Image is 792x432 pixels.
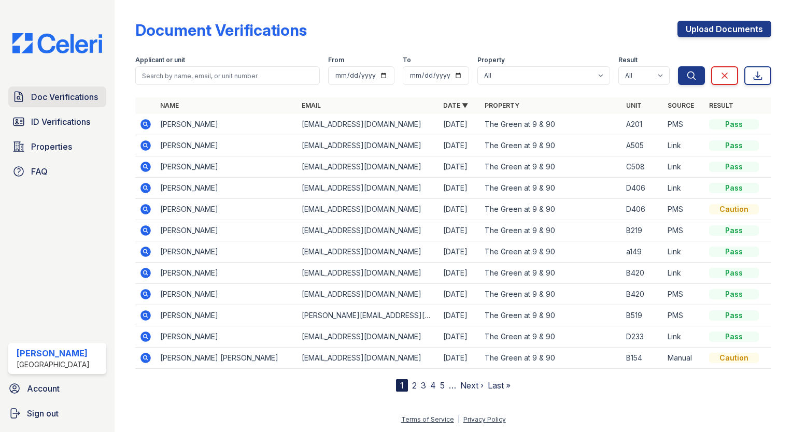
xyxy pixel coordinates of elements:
a: Property [485,102,519,109]
a: Result [709,102,733,109]
td: PMS [663,284,705,305]
td: [PERSON_NAME] [156,199,298,220]
div: Pass [709,310,759,321]
div: Caution [709,204,759,214]
td: [PERSON_NAME] [156,241,298,263]
td: The Green at 9 & 90 [480,220,622,241]
span: FAQ [31,165,48,178]
a: Sign out [4,403,110,424]
a: 3 [421,380,426,391]
td: [EMAIL_ADDRESS][DOMAIN_NAME] [298,263,439,284]
a: Account [4,378,110,399]
input: Search by name, email, or unit number [135,66,320,85]
td: Link [663,178,705,199]
td: The Green at 9 & 90 [480,305,622,326]
td: The Green at 9 & 90 [480,241,622,263]
td: [PERSON_NAME] [156,135,298,156]
span: … [449,379,456,392]
div: Pass [709,268,759,278]
td: B420 [622,284,663,305]
td: [PERSON_NAME] [156,305,298,326]
td: [PERSON_NAME] [156,156,298,178]
td: PMS [663,114,705,135]
td: C508 [622,156,663,178]
a: Source [668,102,694,109]
td: The Green at 9 & 90 [480,326,622,348]
div: Pass [709,332,759,342]
td: Link [663,241,705,263]
a: 2 [412,380,417,391]
td: [EMAIL_ADDRESS][DOMAIN_NAME] [298,241,439,263]
td: [EMAIL_ADDRESS][DOMAIN_NAME] [298,220,439,241]
a: Unit [626,102,642,109]
a: Privacy Policy [463,415,506,423]
td: Link [663,156,705,178]
td: The Green at 9 & 90 [480,284,622,305]
td: [EMAIL_ADDRESS][DOMAIN_NAME] [298,114,439,135]
td: [EMAIL_ADDRESS][DOMAIN_NAME] [298,348,439,369]
span: Account [27,382,60,395]
td: B219 [622,220,663,241]
td: Manual [663,348,705,369]
td: [DATE] [439,114,480,135]
div: [GEOGRAPHIC_DATA] [17,359,90,370]
td: [DATE] [439,220,480,241]
td: [PERSON_NAME] [156,220,298,241]
td: The Green at 9 & 90 [480,263,622,284]
td: B420 [622,263,663,284]
td: D406 [622,178,663,199]
td: [PERSON_NAME][EMAIL_ADDRESS][DOMAIN_NAME] [298,305,439,326]
td: [PERSON_NAME] [PERSON_NAME] [156,348,298,369]
div: Document Verifications [135,21,307,39]
img: CE_Logo_Blue-a8612792a0a2168367f1c8372b55b34899dd931a85d93a1a3d3e32e68fde9ad4.png [4,33,110,53]
td: [DATE] [439,263,480,284]
div: Caution [709,353,759,363]
td: [DATE] [439,135,480,156]
td: PMS [663,199,705,220]
a: Doc Verifications [8,87,106,107]
label: From [328,56,344,64]
td: The Green at 9 & 90 [480,135,622,156]
a: Email [302,102,321,109]
td: D406 [622,199,663,220]
label: Result [618,56,638,64]
td: [EMAIL_ADDRESS][DOMAIN_NAME] [298,284,439,305]
td: PMS [663,220,705,241]
td: [EMAIL_ADDRESS][DOMAIN_NAME] [298,135,439,156]
a: Next › [460,380,484,391]
td: The Green at 9 & 90 [480,178,622,199]
td: B154 [622,348,663,369]
a: ID Verifications [8,111,106,132]
td: The Green at 9 & 90 [480,348,622,369]
label: Applicant or unit [135,56,185,64]
a: Terms of Service [401,415,454,423]
label: To [403,56,411,64]
td: [DATE] [439,326,480,348]
td: [EMAIL_ADDRESS][DOMAIN_NAME] [298,326,439,348]
td: D233 [622,326,663,348]
td: [PERSON_NAME] [156,284,298,305]
td: The Green at 9 & 90 [480,114,622,135]
div: Pass [709,289,759,299]
a: Upload Documents [677,21,771,37]
a: 5 [440,380,445,391]
label: Property [477,56,505,64]
a: Date ▼ [443,102,468,109]
td: [EMAIL_ADDRESS][DOMAIN_NAME] [298,178,439,199]
td: [DATE] [439,241,480,263]
td: [EMAIL_ADDRESS][DOMAIN_NAME] [298,199,439,220]
td: The Green at 9 & 90 [480,156,622,178]
div: | [458,415,460,423]
span: Doc Verifications [31,91,98,103]
span: Sign out [27,407,59,420]
a: 4 [430,380,436,391]
td: [PERSON_NAME] [156,114,298,135]
span: Properties [31,140,72,153]
div: [PERSON_NAME] [17,347,90,359]
a: Last » [488,380,511,391]
div: Pass [709,183,759,193]
td: B519 [622,305,663,326]
td: [DATE] [439,284,480,305]
td: Link [663,326,705,348]
div: Pass [709,140,759,151]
